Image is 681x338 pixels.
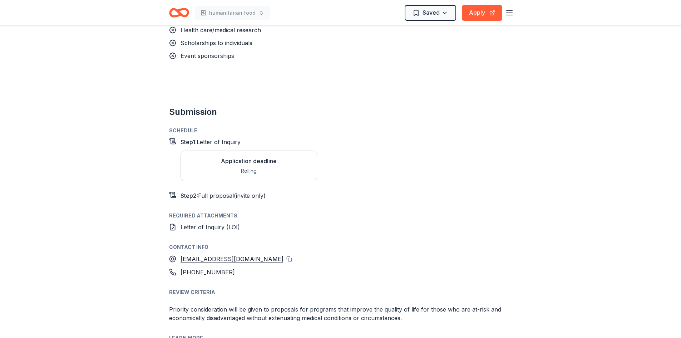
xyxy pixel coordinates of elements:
[181,138,197,146] span: Step 1 :
[169,126,512,135] div: Schedule
[181,52,234,59] span: Event sponsorships
[169,288,512,297] div: Review Criteria
[181,269,235,276] span: [PHONE_NUMBER]
[221,167,277,175] div: Rolling
[423,8,440,17] span: Saved
[181,192,198,199] span: Step 2 :
[169,211,512,220] div: Required Attachments
[169,4,189,21] a: Home
[462,5,502,21] button: Apply
[181,254,283,264] a: [EMAIL_ADDRESS][DOMAIN_NAME]
[209,9,256,17] span: humanitarian food
[169,243,512,251] div: Contact info
[198,192,266,199] span: Full proposal (invite only)
[181,224,240,231] span: Letter of Inquiry (LOI)
[181,26,261,34] span: Health care/medical research
[221,157,277,165] div: Application deadline
[169,305,512,322] p: Priority consideration will be given to proposals for programs that improve the quality of life f...
[181,39,252,46] span: Scholarships to individuals
[405,5,456,21] button: Saved
[169,106,512,118] h2: Submission
[195,6,270,20] button: humanitarian food
[197,138,241,146] span: Letter of Inquiry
